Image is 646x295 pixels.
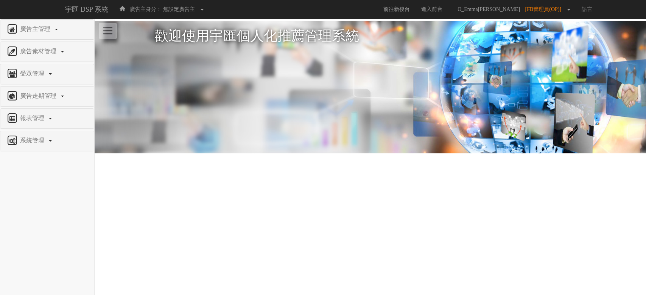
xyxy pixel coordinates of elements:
span: 廣告主管理 [18,26,54,32]
span: 廣告素材管理 [18,48,60,54]
h1: 歡迎使用宇匯個人化推薦管理系統 [155,29,586,44]
span: 報表管理 [18,115,48,121]
span: 系統管理 [18,137,48,144]
a: 廣告素材管理 [6,46,88,58]
a: 廣告主管理 [6,23,88,36]
span: 無設定廣告主 [163,6,195,12]
span: 受眾管理 [18,70,48,77]
span: [FB管理員(OP)] [525,6,565,12]
span: 廣告走期管理 [18,93,60,99]
a: 系統管理 [6,135,88,147]
a: 受眾管理 [6,68,88,80]
span: O_Emma[PERSON_NAME] [454,6,524,12]
a: 廣告走期管理 [6,90,88,102]
span: 廣告主身分： [130,6,162,12]
a: 報表管理 [6,113,88,125]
